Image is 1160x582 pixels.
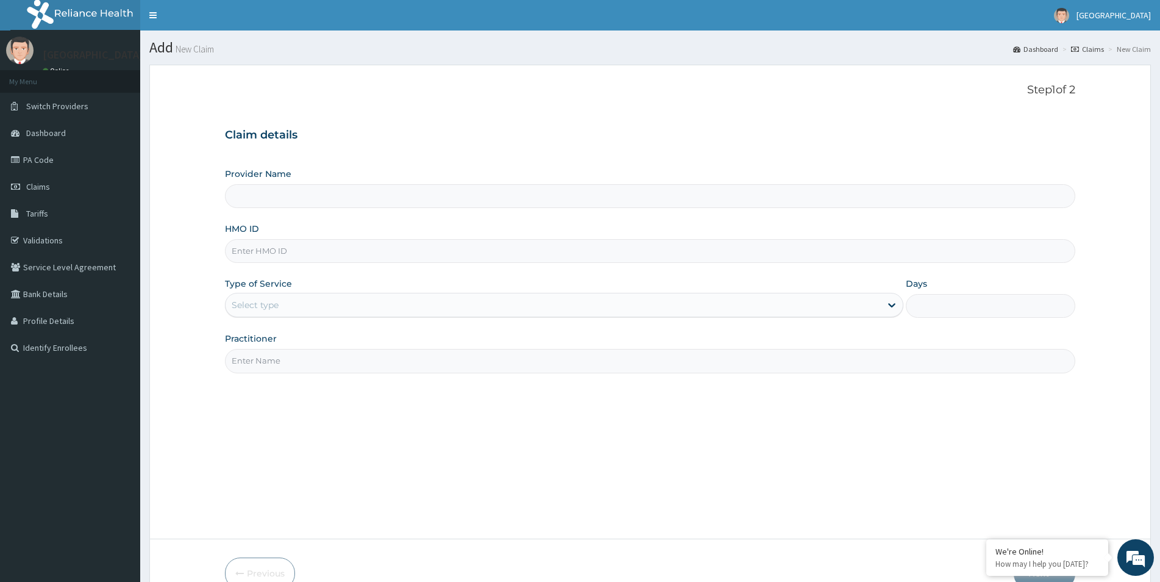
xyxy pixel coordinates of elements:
[1071,44,1104,54] a: Claims
[225,278,292,290] label: Type of Service
[1054,8,1069,23] img: User Image
[1076,10,1151,21] span: [GEOGRAPHIC_DATA]
[995,546,1099,557] div: We're Online!
[1013,44,1058,54] a: Dashboard
[6,37,34,64] img: User Image
[225,332,277,345] label: Practitioner
[149,40,1151,56] h1: Add
[225,168,291,180] label: Provider Name
[43,49,143,60] p: [GEOGRAPHIC_DATA]
[26,128,66,138] span: Dashboard
[26,181,50,192] span: Claims
[43,66,72,75] a: Online
[995,559,1099,569] p: How may I help you today?
[906,278,927,290] label: Days
[225,239,1075,263] input: Enter HMO ID
[225,223,259,235] label: HMO ID
[173,45,214,54] small: New Claim
[26,208,48,219] span: Tariffs
[225,129,1075,142] h3: Claim details
[225,349,1075,373] input: Enter Name
[232,299,279,311] div: Select type
[225,84,1075,97] p: Step 1 of 2
[26,101,88,112] span: Switch Providers
[1105,44,1151,54] li: New Claim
